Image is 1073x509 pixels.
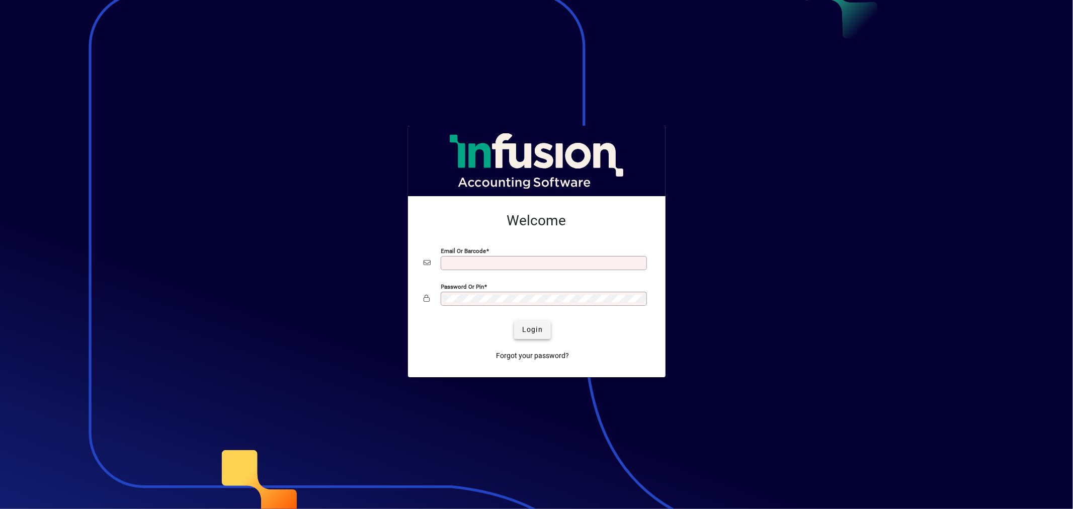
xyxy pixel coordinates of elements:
mat-label: Password or Pin [441,283,484,290]
span: Login [522,324,543,335]
span: Forgot your password? [496,351,569,361]
a: Forgot your password? [492,347,573,365]
button: Login [514,321,551,339]
h2: Welcome [424,212,649,229]
mat-label: Email or Barcode [441,247,486,254]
